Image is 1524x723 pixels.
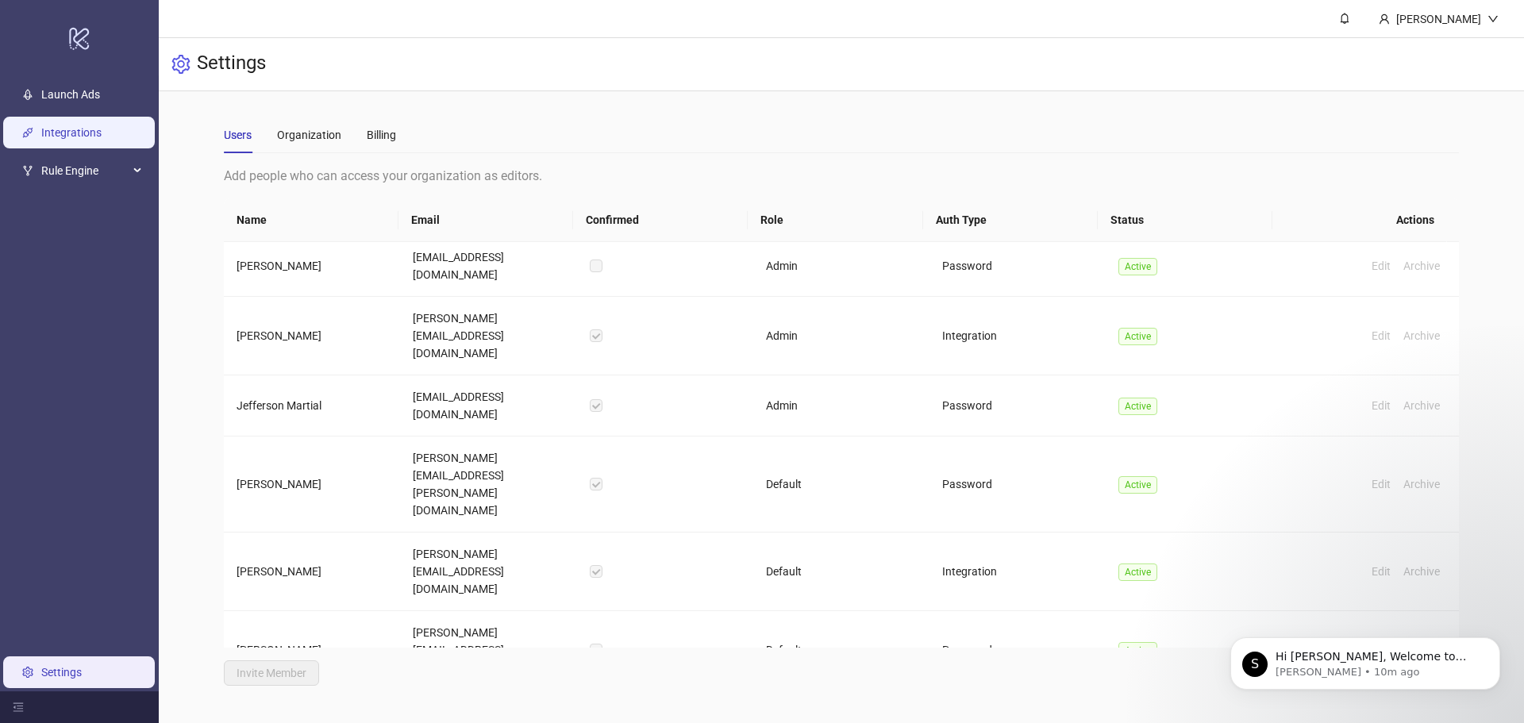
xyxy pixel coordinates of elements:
[1118,328,1157,345] span: Active
[753,533,929,611] td: Default
[1397,562,1446,581] button: Archive
[753,236,929,297] td: Admin
[1206,604,1524,715] iframe: Intercom notifications message
[1379,13,1390,25] span: user
[1365,396,1397,415] button: Edit
[13,702,24,713] span: menu-fold
[929,436,1106,533] td: Password
[400,297,576,375] td: [PERSON_NAME][EMAIL_ADDRESS][DOMAIN_NAME]
[224,533,400,611] td: [PERSON_NAME]
[1397,396,1446,415] button: Archive
[929,297,1106,375] td: Integration
[1118,398,1157,415] span: Active
[753,375,929,436] td: Admin
[224,297,400,375] td: [PERSON_NAME]
[753,611,929,690] td: Default
[224,375,400,436] td: Jefferson Martial
[1118,563,1157,581] span: Active
[753,436,929,533] td: Default
[171,55,190,74] span: setting
[929,611,1106,690] td: Password
[400,375,576,436] td: [EMAIL_ADDRESS][DOMAIN_NAME]
[1118,258,1157,275] span: Active
[224,198,398,242] th: Name
[224,611,400,690] td: [PERSON_NAME]
[1365,475,1397,494] button: Edit
[41,126,102,139] a: Integrations
[1098,198,1272,242] th: Status
[400,236,576,297] td: [EMAIL_ADDRESS][DOMAIN_NAME]
[224,126,252,144] div: Users
[197,51,266,78] h3: Settings
[1118,642,1157,660] span: Active
[41,155,129,187] span: Rule Engine
[1397,256,1446,275] button: Archive
[1365,256,1397,275] button: Edit
[753,297,929,375] td: Admin
[224,660,319,686] button: Invite Member
[367,126,396,144] div: Billing
[41,666,82,679] a: Settings
[1365,562,1397,581] button: Edit
[1397,475,1446,494] button: Archive
[1487,13,1499,25] span: down
[277,126,341,144] div: Organization
[929,533,1106,611] td: Integration
[1272,198,1447,242] th: Actions
[22,165,33,176] span: fork
[41,88,100,101] a: Launch Ads
[224,166,1459,186] div: Add people who can access your organization as editors.
[400,533,576,611] td: [PERSON_NAME][EMAIL_ADDRESS][DOMAIN_NAME]
[1397,326,1446,345] button: Archive
[1118,476,1157,494] span: Active
[1390,10,1487,28] div: [PERSON_NAME]
[224,436,400,533] td: [PERSON_NAME]
[224,236,400,297] td: [PERSON_NAME]
[1365,326,1397,345] button: Edit
[400,436,576,533] td: [PERSON_NAME][EMAIL_ADDRESS][PERSON_NAME][DOMAIN_NAME]
[929,375,1106,436] td: Password
[398,198,573,242] th: Email
[923,198,1098,242] th: Auth Type
[400,611,576,690] td: [PERSON_NAME][EMAIL_ADDRESS][DOMAIN_NAME]
[1339,13,1350,24] span: bell
[573,198,748,242] th: Confirmed
[748,198,922,242] th: Role
[929,236,1106,297] td: Password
